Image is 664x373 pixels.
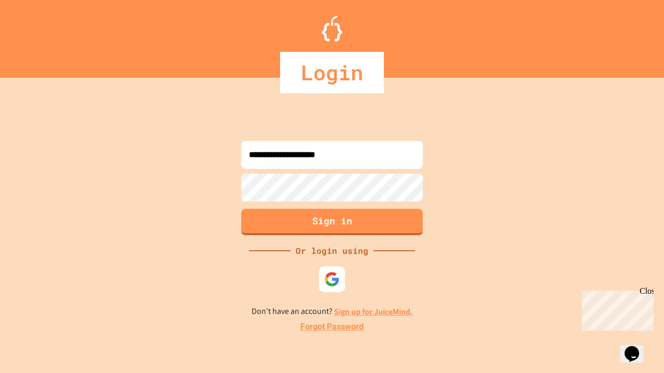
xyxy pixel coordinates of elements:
a: Sign up for JuiceMind. [334,306,413,317]
div: Login [280,52,384,93]
div: Or login using [290,245,374,257]
iframe: chat widget [578,286,654,331]
iframe: chat widget [620,332,654,363]
div: Chat with us now!Close [4,4,72,66]
img: google-icon.svg [324,271,340,287]
p: Don't have an account? [252,305,413,318]
img: Logo.svg [322,16,342,41]
a: Forgot Password [300,321,364,333]
button: Sign in [241,209,423,235]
